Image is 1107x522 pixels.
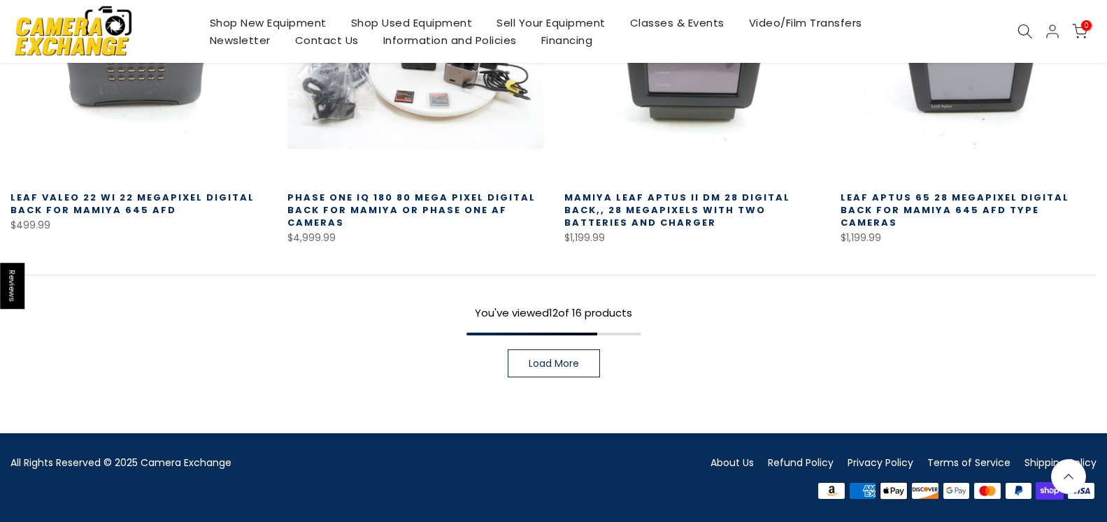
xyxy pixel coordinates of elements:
[371,31,529,49] a: Information and Policies
[617,14,736,31] a: Classes & Events
[10,217,266,234] div: $499.99
[878,480,910,501] img: apple pay
[549,305,558,320] span: 12
[710,456,754,470] a: About Us
[972,480,1004,501] img: master
[10,191,255,217] a: Leaf Valeo 22 WI 22 Megapixel Digital Back for Mamiya 645 AFD
[1065,480,1097,501] img: visa
[1024,456,1097,470] a: Shipping Policy
[529,31,605,49] a: Financing
[287,191,536,229] a: Phase One IQ 180 80 Mega Pixel Digital Back for Mamiya or Phase One AF Cameras
[10,454,543,472] div: All Rights Reserved © 2025 Camera Exchange
[508,349,600,377] a: Load More
[475,305,632,320] span: You've viewed of 16 products
[841,229,1097,247] div: $1,199.99
[564,191,790,229] a: Mamiya Leaf Aptus II DM 28 Digital Back,, 28 Megapixels with Two Batteries and Charger
[485,14,618,31] a: Sell Your Equipment
[768,456,834,470] a: Refund Policy
[910,480,941,501] img: discover
[941,480,972,501] img: google pay
[1081,20,1092,31] span: 0
[927,456,1010,470] a: Terms of Service
[564,229,820,247] div: $1,199.99
[197,31,283,49] a: Newsletter
[1034,480,1066,501] img: shopify pay
[1051,459,1086,494] a: Back to the top
[287,229,543,247] div: $4,999.99
[1003,480,1034,501] img: paypal
[283,31,371,49] a: Contact Us
[1072,24,1087,39] a: 0
[736,14,874,31] a: Video/Film Transfers
[816,480,848,501] img: amazon payments
[338,14,485,31] a: Shop Used Equipment
[841,191,1069,229] a: Leaf Aptus 65 28 Megapixel Digital Back for Mamiya 645 AFD type cameras
[529,358,579,368] span: Load More
[848,456,913,470] a: Privacy Policy
[847,480,878,501] img: american express
[197,14,338,31] a: Shop New Equipment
